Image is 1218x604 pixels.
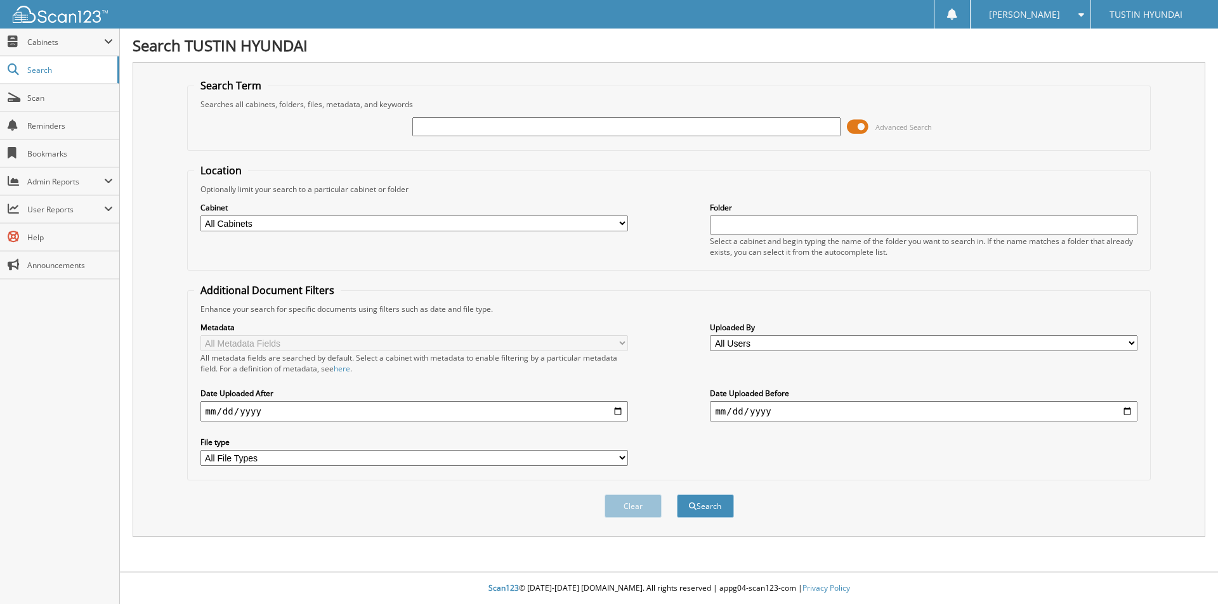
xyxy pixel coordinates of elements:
span: TUSTIN HYUNDAI [1110,11,1182,18]
label: File type [200,437,628,447]
div: All metadata fields are searched by default. Select a cabinet with metadata to enable filtering b... [200,352,628,374]
span: Cabinets [27,37,104,48]
div: Select a cabinet and begin typing the name of the folder you want to search in. If the name match... [710,236,1137,257]
h1: Search TUSTIN HYUNDAI [133,35,1205,56]
label: Uploaded By [710,322,1137,333]
input: start [200,401,628,421]
label: Date Uploaded After [200,388,628,399]
span: User Reports [27,204,104,215]
img: scan123-logo-white.svg [13,6,108,23]
button: Search [677,494,734,518]
span: Reminders [27,120,113,131]
span: Announcements [27,260,113,271]
input: end [710,401,1137,421]
span: Admin Reports [27,176,104,187]
div: Optionally limit your search to a particular cabinet or folder [194,184,1144,195]
span: Help [27,232,113,243]
span: [PERSON_NAME] [989,11,1060,18]
span: Bookmarks [27,148,113,159]
label: Folder [710,202,1137,213]
label: Cabinet [200,202,628,213]
button: Clear [605,494,662,518]
a: here [334,363,350,374]
div: Enhance your search for specific documents using filters such as date and file type. [194,304,1144,314]
span: Scan123 [488,582,519,593]
label: Date Uploaded Before [710,388,1137,399]
span: Advanced Search [875,122,932,132]
legend: Additional Document Filters [194,283,341,297]
a: Privacy Policy [802,582,850,593]
span: Scan [27,93,113,103]
legend: Search Term [194,79,268,93]
legend: Location [194,164,248,177]
span: Search [27,65,111,75]
div: Searches all cabinets, folders, files, metadata, and keywords [194,99,1144,110]
div: © [DATE]-[DATE] [DOMAIN_NAME]. All rights reserved | appg04-scan123-com | [120,573,1218,604]
label: Metadata [200,322,628,333]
